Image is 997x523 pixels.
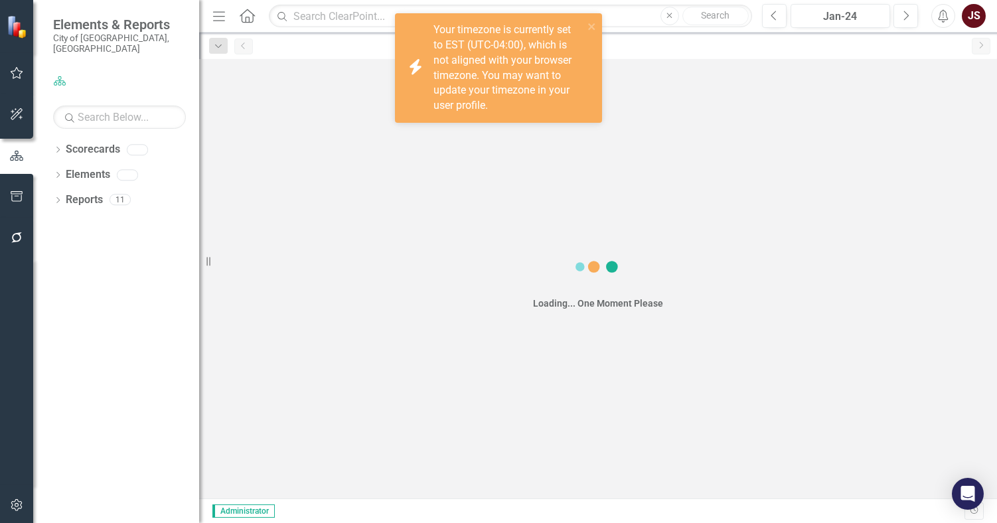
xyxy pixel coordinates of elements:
button: JS [962,4,986,28]
button: close [587,19,597,34]
div: Jan-24 [795,9,885,25]
span: Search [701,10,729,21]
a: Scorecards [66,142,120,157]
div: Your timezone is currently set to EST (UTC-04:00), which is not aligned with your browser timezon... [433,23,583,113]
span: Administrator [212,504,275,518]
small: City of [GEOGRAPHIC_DATA], [GEOGRAPHIC_DATA] [53,33,186,54]
div: Loading... One Moment Please [533,297,663,310]
img: ClearPoint Strategy [7,15,30,38]
span: Elements & Reports [53,17,186,33]
button: Jan-24 [791,4,890,28]
a: Reports [66,192,103,208]
input: Search ClearPoint... [269,5,752,28]
a: Elements [66,167,110,183]
button: Search [682,7,749,25]
div: 11 [110,194,131,206]
div: Open Intercom Messenger [952,478,984,510]
input: Search Below... [53,106,186,129]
